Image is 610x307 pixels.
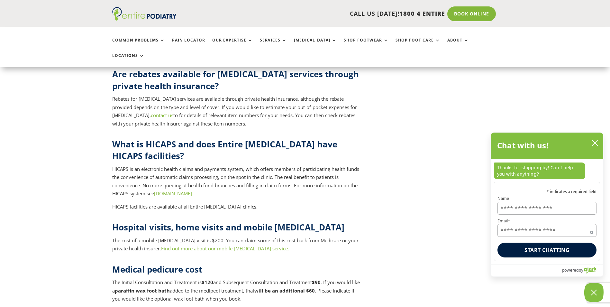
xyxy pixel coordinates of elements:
[112,15,177,22] a: Entire Podiatry
[590,229,593,233] span: Required field
[112,237,362,253] p: The cost of a mobile [MEDICAL_DATA] visit is $200. You can claim some of this cost back from Medi...
[202,279,213,285] strong: $120
[497,139,550,152] h2: Chat with us!
[201,10,445,18] p: CALL US [DATE]!
[491,159,603,182] div: chat
[112,7,177,21] img: logo (1)
[161,245,289,252] a: Find out more about our mobile [MEDICAL_DATA] service.
[112,165,362,203] p: HICAPS is an electronic health claims and payments system, which offers members of participating ...
[112,264,202,275] strong: Medical pedicure cost
[312,279,321,285] strong: $90
[497,190,596,194] p: * indicates a required field
[497,224,596,237] input: Email
[172,38,205,52] a: Pain Locator
[494,163,585,179] p: Thanks for stopping by! Can I help you with anything?
[497,243,596,257] button: Start chatting
[584,283,604,302] button: Close Chatbox
[151,112,173,118] a: contact us
[115,287,170,294] strong: paraffin wax foot bath
[294,38,337,52] a: [MEDICAL_DATA]
[562,265,603,276] a: Powered by Olark
[399,10,445,17] span: 1800 4 ENTIRE
[497,219,596,223] label: Email*
[579,266,583,274] span: by
[112,38,165,52] a: Common Problems
[447,38,469,52] a: About
[344,38,388,52] a: Shop Footwear
[112,95,362,128] p: Rebates for [MEDICAL_DATA] services are available through private health insurance, although the ...
[112,138,337,162] strong: What is HICAPS and does Entire [MEDICAL_DATA] have HICAPS facilities?
[112,203,362,211] p: HICAPS facilities are available at all Entire [MEDICAL_DATA] clinics.
[260,38,287,52] a: Services
[112,68,359,91] strong: Are rebates available for [MEDICAL_DATA] services through private health insurance?
[497,202,596,215] input: Name
[590,138,600,148] button: close chatbox
[497,196,596,200] label: Name
[396,38,440,52] a: Shop Foot Care
[254,287,315,294] strong: will be an additional $60
[112,221,344,233] strong: Hospital visits, home visits and mobile [MEDICAL_DATA]
[112,53,144,67] a: Locations
[212,38,253,52] a: Our Expertise
[490,132,604,277] div: olark chatbox
[447,6,496,21] a: Book Online
[562,266,578,274] span: powered
[154,190,192,197] a: [DOMAIN_NAME]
